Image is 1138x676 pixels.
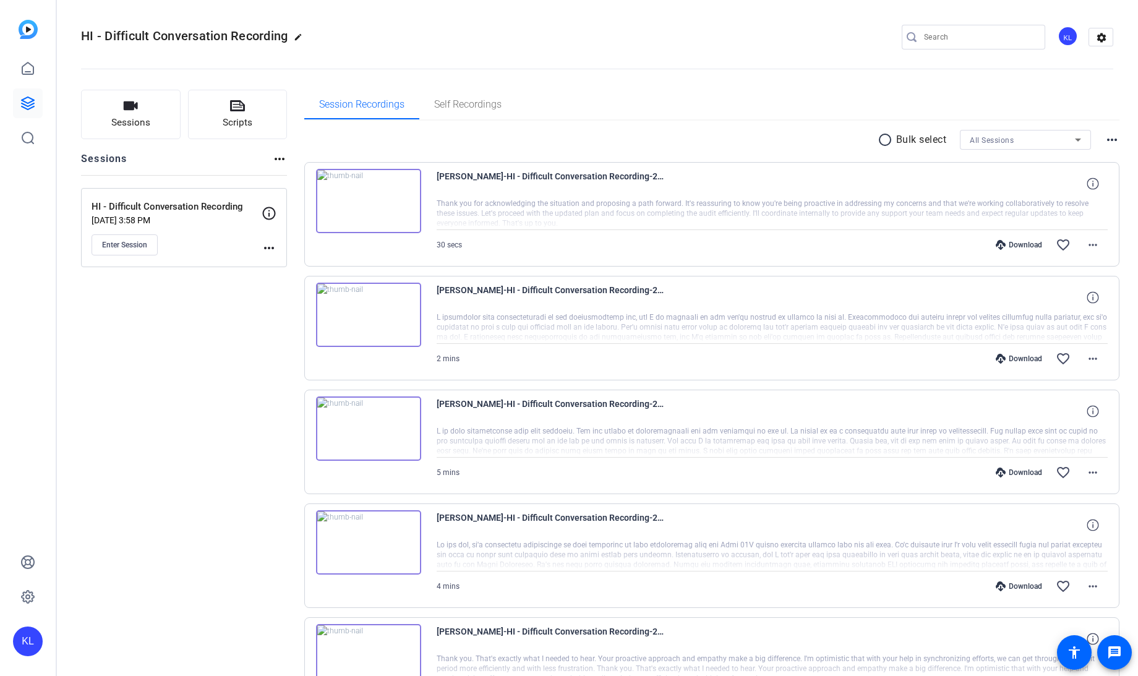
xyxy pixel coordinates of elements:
mat-icon: accessibility [1067,645,1082,660]
img: blue-gradient.svg [19,20,38,39]
img: thumb-nail [316,396,421,461]
span: HI - Difficult Conversation Recording [81,28,288,43]
span: Session Recordings [319,100,404,109]
mat-icon: favorite_border [1056,351,1071,366]
button: Enter Session [92,234,158,255]
img: thumb-nail [316,510,421,575]
mat-icon: more_horiz [1085,579,1100,594]
mat-icon: more_horiz [1085,465,1100,480]
span: 4 mins [437,582,460,591]
img: thumb-nail [316,169,421,233]
span: Enter Session [102,240,147,250]
span: Sessions [111,116,150,130]
div: Download [990,354,1048,364]
span: 5 mins [437,468,460,477]
button: Sessions [81,90,181,139]
mat-icon: more_horiz [262,241,276,255]
span: [PERSON_NAME]-HI - Difficult Conversation Recording-2025-08-27-17-34-56-838-0 [437,510,665,540]
div: KL [1058,26,1078,46]
mat-icon: more_horiz [1105,132,1119,147]
p: Bulk select [896,132,947,147]
span: [PERSON_NAME]-HI - Difficult Conversation Recording-2025-08-27-17-39-41-246-0 [437,396,665,426]
span: [PERSON_NAME]-HI - Difficult Conversation Recording-2025-08-27-16-10-33-245-0 [437,624,665,654]
mat-icon: settings [1089,28,1114,47]
p: [DATE] 3:58 PM [92,215,262,225]
mat-icon: edit [294,33,309,48]
h2: Sessions [81,152,127,175]
mat-icon: more_horiz [272,152,287,166]
mat-icon: more_horiz [1085,351,1100,366]
mat-icon: message [1107,645,1122,660]
span: 30 secs [437,241,462,249]
mat-icon: favorite_border [1056,237,1071,252]
span: [PERSON_NAME]-HI - Difficult Conversation Recording-2025-08-27-17-47-38-401-0 [437,169,665,199]
span: All Sessions [970,136,1014,145]
span: 2 mins [437,354,460,363]
p: HI - Difficult Conversation Recording [92,200,262,214]
mat-icon: favorite_border [1056,465,1071,480]
mat-icon: radio_button_unchecked [878,132,896,147]
span: [PERSON_NAME]-HI - Difficult Conversation Recording-2025-08-27-17-44-50-234-0 [437,283,665,312]
div: Download [990,468,1048,477]
mat-icon: favorite_border [1056,579,1071,594]
ngx-avatar: Knowledge Launch [1058,26,1079,48]
span: Self Recordings [434,100,502,109]
span: Scripts [223,116,252,130]
input: Search [924,30,1035,45]
div: KL [13,627,43,656]
mat-icon: more_horiz [1085,237,1100,252]
button: Scripts [188,90,288,139]
div: Download [990,240,1048,250]
img: thumb-nail [316,283,421,347]
div: Download [990,581,1048,591]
